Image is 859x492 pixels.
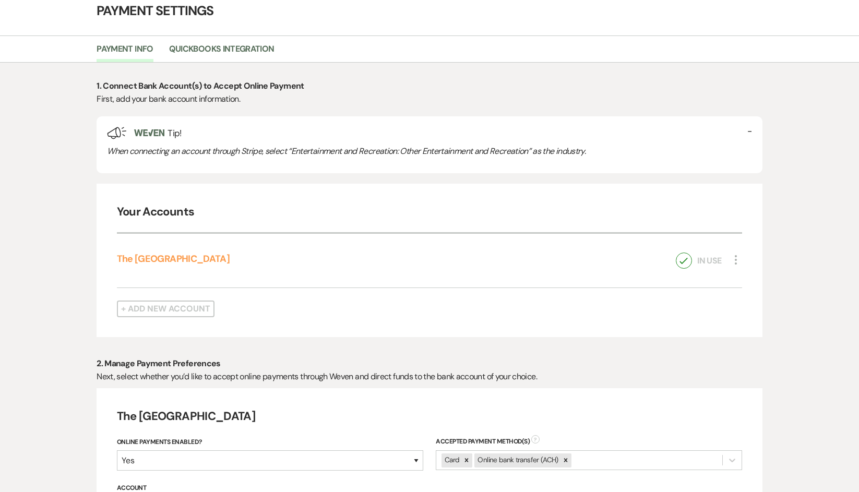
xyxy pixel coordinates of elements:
[117,301,214,317] button: + Add New Account
[169,42,275,62] a: Quickbooks Integration
[531,435,540,443] span: ?
[107,127,127,139] img: loud-speaker-illustration.svg
[107,140,751,163] div: When connecting an account through Stripe, select “Entertainment and Recreation: Other Entertainm...
[54,2,805,20] h4: Payment Settings
[117,409,743,425] h4: The [GEOGRAPHIC_DATA]
[97,370,762,383] p: Next, select whether you’d like to accept online payments through Weven and direct funds to the b...
[117,437,423,448] label: Online Payments Enabled?
[134,129,164,136] img: weven-logo-green.svg
[97,42,153,62] a: Payment Info
[442,453,461,467] div: Card
[436,437,742,446] div: Accepted Payment Method(s)
[97,79,762,93] p: 1. Connect Bank Account(s) to Accept Online Payment
[747,127,752,136] button: -
[97,92,762,106] p: First, add your bank account information.
[117,253,230,265] a: The [GEOGRAPHIC_DATA]
[97,116,762,174] div: Tip!
[474,453,559,467] div: Online bank transfer (ACH)
[97,358,762,369] h3: 2. Manage Payment Preferences
[117,204,743,220] h4: Your Accounts
[676,253,721,269] div: In Use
